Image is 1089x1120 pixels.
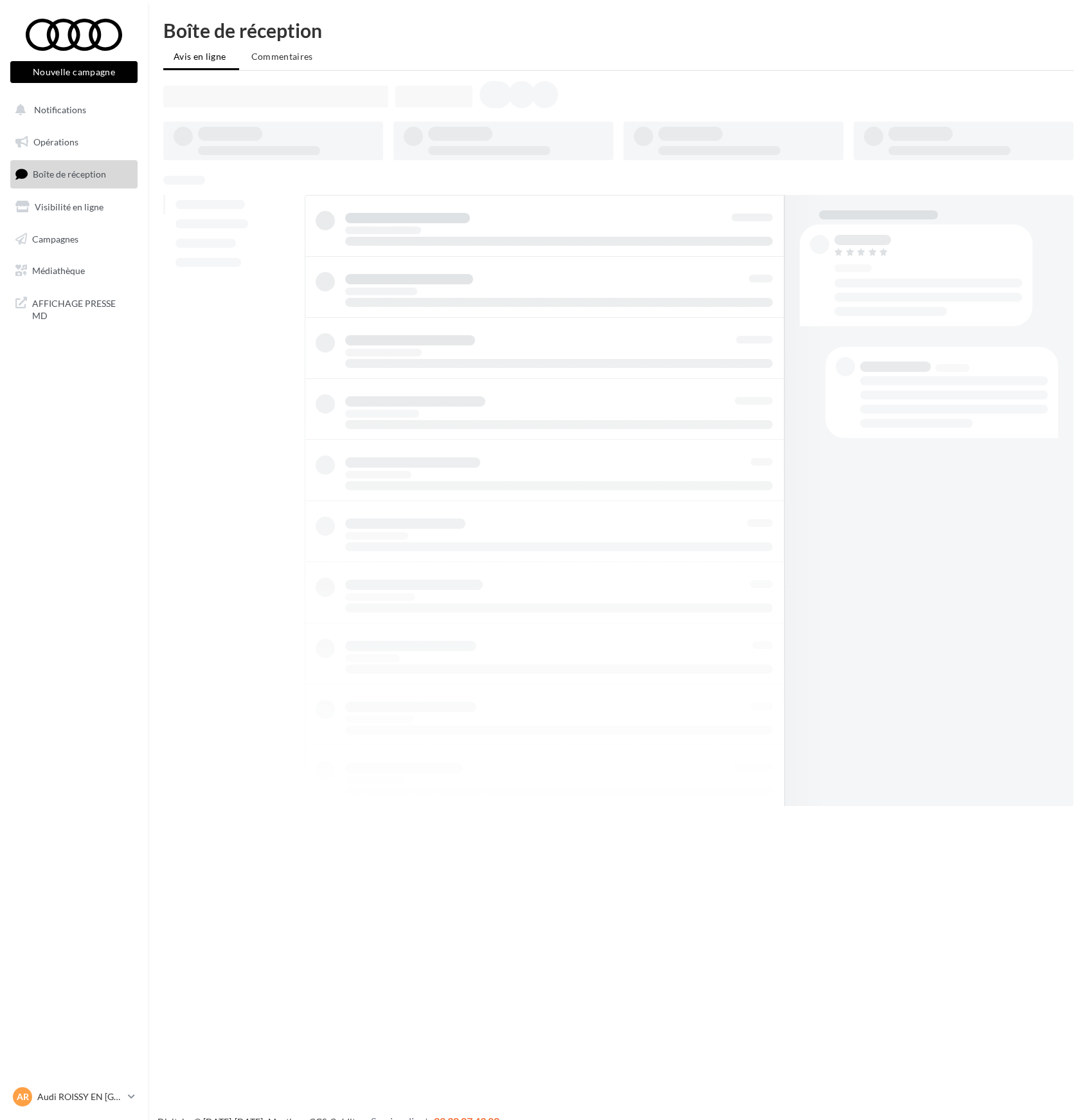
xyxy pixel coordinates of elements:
span: AFFICHAGE PRESSE MD [32,295,132,322]
button: Nouvelle campagne [10,61,138,83]
span: AR [17,1090,29,1103]
button: Notifications [8,96,135,124]
span: Opérations [33,136,78,147]
a: AR Audi ROISSY EN [GEOGRAPHIC_DATA] [10,1085,138,1109]
a: Opérations [8,129,140,156]
a: Visibilité en ligne [8,194,140,221]
span: Boîte de réception [33,169,106,179]
a: AFFICHAGE PRESSE MD [8,289,140,327]
span: Médiathèque [32,265,85,276]
p: Audi ROISSY EN [GEOGRAPHIC_DATA] [37,1090,123,1103]
span: Campagnes [32,233,78,244]
a: Boîte de réception [8,160,140,188]
span: Notifications [34,104,86,115]
span: Visibilité en ligne [35,201,104,212]
a: Médiathèque [8,257,140,284]
span: Commentaires [251,51,313,62]
a: Campagnes [8,226,140,253]
div: Boîte de réception [163,21,1074,40]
